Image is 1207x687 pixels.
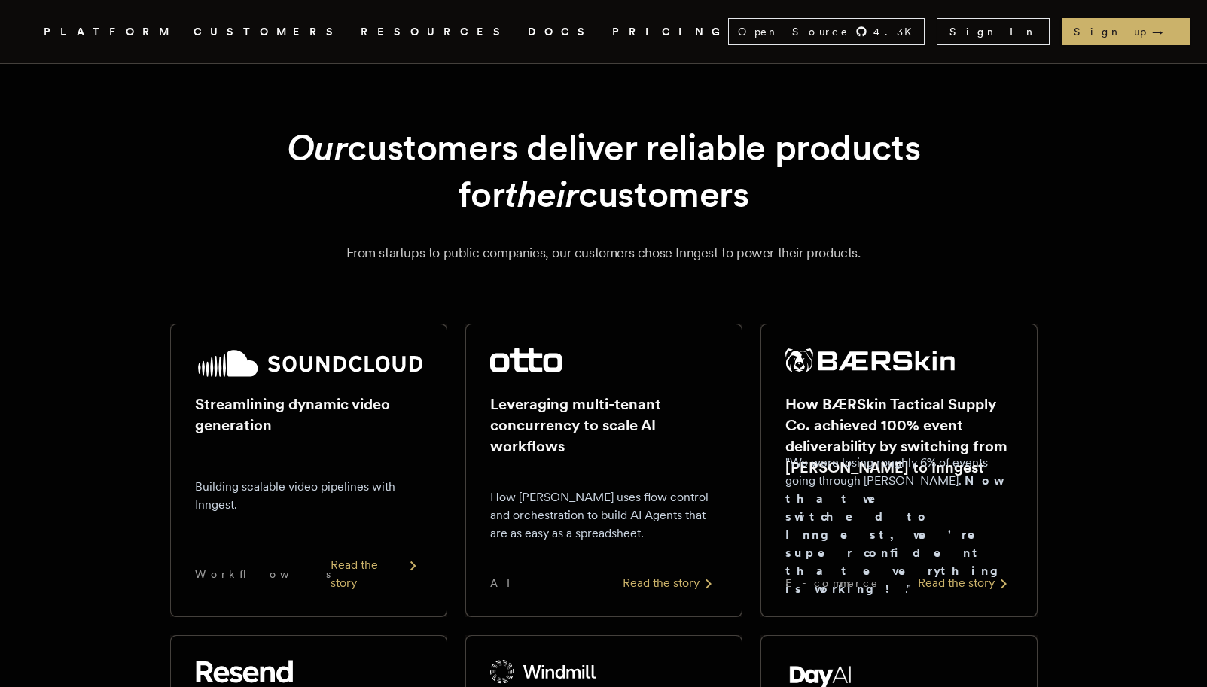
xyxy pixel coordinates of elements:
[1062,18,1190,45] a: Sign up
[785,348,956,372] img: BÆRSkin Tactical Supply Co.
[504,172,578,216] em: their
[612,23,728,41] a: PRICING
[195,567,331,582] span: Workflows
[361,23,510,41] button: RESOURCES
[785,394,1013,478] h2: How BÆRSkin Tactical Supply Co. achieved 100% event deliverability by switching from [PERSON_NAME...
[490,348,562,372] img: Otto
[760,324,1038,617] a: BÆRSkin Tactical Supply Co. logoHow BÆRSkin Tactical Supply Co. achieved 100% event deliverabilit...
[195,348,422,378] img: SoundCloud
[287,126,348,169] em: Our
[785,454,1013,598] p: "We were losing roughly 6% of events going through [PERSON_NAME]. ."
[62,242,1146,263] p: From startups to public companies, our customers chose Inngest to power their products.
[937,18,1050,45] a: Sign In
[785,576,879,591] span: E-commerce
[195,478,422,514] p: Building scalable video pipelines with Inngest.
[194,23,343,41] a: CUSTOMERS
[331,556,422,592] div: Read the story
[873,24,921,39] span: 4.3 K
[528,23,594,41] a: DOCS
[490,394,718,457] h2: Leveraging multi-tenant concurrency to scale AI workflows
[170,324,447,617] a: SoundCloud logoStreamlining dynamic video generationBuilding scalable video pipelines with Innges...
[785,473,1010,596] strong: Now that we switched to Inngest, we're super confident that everything is working!
[490,576,523,591] span: AI
[465,324,742,617] a: Otto logoLeveraging multi-tenant concurrency to scale AI workflowsHow [PERSON_NAME] uses flow con...
[195,394,422,436] h2: Streamlining dynamic video generation
[44,23,175,41] button: PLATFORM
[1152,24,1178,39] span: →
[918,574,1013,592] div: Read the story
[490,660,597,684] img: Windmill
[490,488,718,543] p: How [PERSON_NAME] uses flow control and orchestration to build AI Agents that are as easy as a sp...
[206,124,1001,218] h1: customers deliver reliable products for customers
[623,574,718,592] div: Read the story
[195,660,293,684] img: Resend
[738,24,849,39] span: Open Source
